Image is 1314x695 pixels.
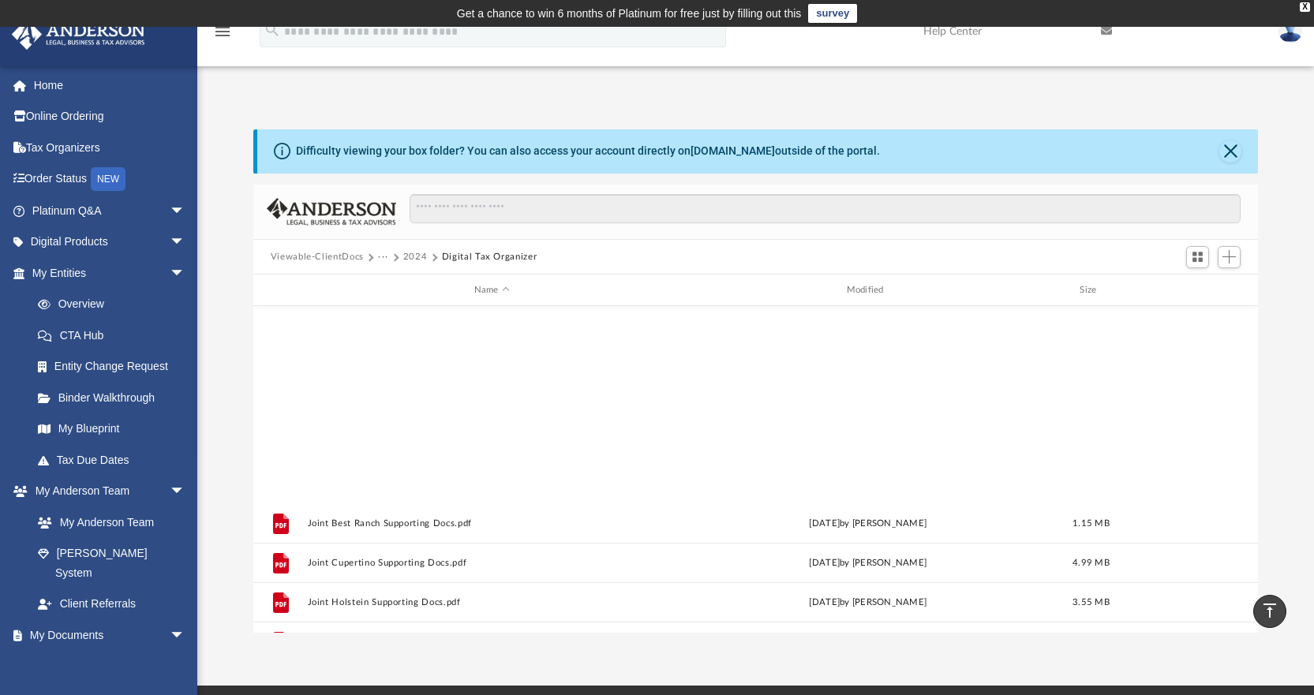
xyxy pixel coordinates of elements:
span: arrow_drop_down [170,257,201,290]
button: ··· [378,250,388,264]
a: Client Referrals [22,589,201,620]
a: [DOMAIN_NAME] [691,144,775,157]
span: 1.15 MB [1073,519,1110,528]
a: Entity Change Request [22,351,209,383]
a: Binder Walkthrough [22,382,209,413]
a: Overview [22,289,209,320]
div: Name [306,283,676,297]
div: grid [253,306,1259,633]
img: User Pic [1278,20,1302,43]
a: vertical_align_top [1253,595,1286,628]
a: Order StatusNEW [11,163,209,196]
div: id [1129,283,1240,297]
a: My Anderson Team [22,506,193,538]
a: My Blueprint [22,413,201,445]
a: menu [213,30,232,41]
i: menu [213,22,232,41]
i: search [264,21,281,39]
a: My Entitiesarrow_drop_down [11,257,209,289]
div: Modified [683,283,1052,297]
a: [PERSON_NAME] System [22,538,201,589]
div: [DATE] by [PERSON_NAME] [683,596,1053,610]
div: [DATE] by [PERSON_NAME] [683,556,1053,570]
div: [DATE] by [PERSON_NAME] [683,517,1053,531]
button: Joint Holstein Supporting Docs.pdf [307,597,676,607]
div: Size [1059,283,1122,297]
a: Online Ordering [11,101,209,133]
a: Tax Due Dates [22,444,209,476]
span: arrow_drop_down [170,476,201,508]
button: Close [1219,140,1241,163]
a: Tax Organizers [11,132,209,163]
span: arrow_drop_down [170,226,201,259]
button: Switch to Grid View [1186,246,1210,268]
div: id [260,283,300,297]
button: Joint Cupertino Supporting Docs.pdf [307,558,676,568]
span: arrow_drop_down [170,619,201,652]
a: My Documentsarrow_drop_down [11,619,201,651]
button: Digital Tax Organizer [442,250,537,264]
span: 4.99 MB [1073,559,1110,567]
div: Difficulty viewing your box folder? You can also access your account directly on outside of the p... [296,143,880,159]
button: Add [1218,246,1241,268]
input: Search files and folders [410,194,1241,224]
i: vertical_align_top [1260,601,1279,620]
span: 3.55 MB [1073,598,1110,607]
a: CTA Hub [22,319,209,351]
img: Anderson Advisors Platinum Portal [7,19,150,50]
button: 2024 [403,250,428,264]
a: survey [808,4,857,23]
span: arrow_drop_down [170,195,201,227]
div: NEW [91,167,125,191]
button: Joint Best Ranch Supporting Docs.pdf [307,518,676,529]
a: Platinum Q&Aarrow_drop_down [11,195,209,226]
div: Get a chance to win 6 months of Platinum for free just by filling out this [457,4,802,23]
a: Home [11,69,209,101]
div: close [1300,2,1310,12]
a: Digital Productsarrow_drop_down [11,226,209,258]
a: My Anderson Teamarrow_drop_down [11,476,201,507]
button: Viewable-ClientDocs [271,250,364,264]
